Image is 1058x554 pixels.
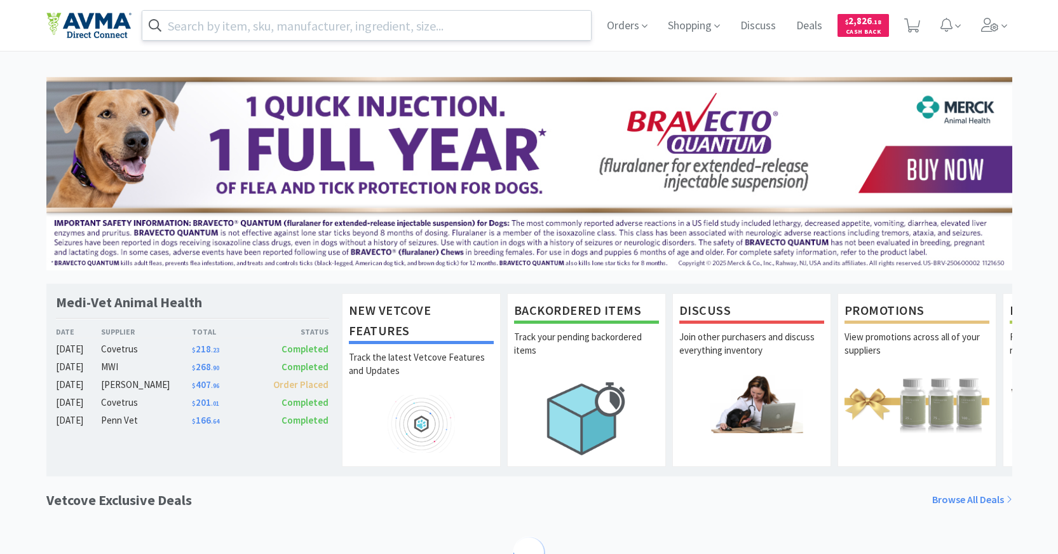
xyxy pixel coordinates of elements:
a: [DATE]MWI$268.90Completed [56,359,329,375]
div: [DATE] [56,342,102,357]
p: Join other purchasers and discuss everything inventory [679,330,824,375]
h1: New Vetcove Features [349,300,494,344]
h1: Backordered Items [514,300,659,324]
span: . 01 [211,399,219,408]
span: $ [192,382,196,390]
p: View promotions across all of your suppliers [844,330,989,375]
div: [DATE] [56,395,102,410]
span: Completed [281,414,329,426]
span: 201 [192,396,219,408]
span: Completed [281,343,329,355]
span: Completed [281,396,329,408]
span: 268 [192,361,219,373]
span: . 64 [211,417,219,426]
a: [DATE]Covetrus$201.01Completed [56,395,329,410]
a: DiscussJoin other purchasers and discuss everything inventory [672,293,831,466]
span: $ [845,18,848,26]
span: Cash Back [845,29,881,37]
a: [DATE]Penn Vet$166.64Completed [56,413,329,428]
span: 166 [192,414,219,426]
span: . 18 [872,18,881,26]
span: 407 [192,378,219,391]
a: New Vetcove FeaturesTrack the latest Vetcove Features and Updates [342,293,501,466]
a: Deals [791,20,827,32]
span: $ [192,417,196,426]
div: [PERSON_NAME] [101,377,192,392]
a: [DATE][PERSON_NAME]$407.96Order Placed [56,377,329,392]
p: Track the latest Vetcove Features and Updates [349,350,494,395]
div: Covetrus [101,395,192,410]
a: Backordered ItemsTrack your pending backordered items [507,293,666,466]
a: Discuss [735,20,781,32]
h1: Medi-Vet Animal Health [56,293,202,312]
span: . 96 [211,382,219,390]
span: . 90 [211,364,219,372]
p: Track your pending backordered items [514,330,659,375]
span: $ [192,399,196,408]
span: 218 [192,343,219,355]
img: e4e33dab9f054f5782a47901c742baa9_102.png [46,12,132,39]
div: Penn Vet [101,413,192,428]
span: $ [192,346,196,354]
a: PromotionsView promotions across all of your suppliers [838,293,996,466]
img: hero_backorders.png [514,375,659,462]
div: Status [261,326,329,338]
span: $ [192,364,196,372]
span: . 23 [211,346,219,354]
h1: Discuss [679,300,824,324]
div: [DATE] [56,413,102,428]
div: Supplier [101,326,192,338]
a: Browse All Deals [932,492,1012,508]
a: [DATE]Covetrus$218.23Completed [56,342,329,357]
img: 3ffb5edee65b4d9ab6d7b0afa510b01f.jpg [46,77,1012,270]
img: hero_feature_roadmap.png [349,395,494,453]
div: Date [56,326,102,338]
input: Search by item, sku, manufacturer, ingredient, size... [142,11,592,40]
img: hero_discuss.png [679,375,824,433]
span: Completed [281,361,329,373]
a: $2,826.18Cash Back [838,8,889,43]
div: MWI [101,359,192,375]
div: [DATE] [56,359,102,375]
div: [DATE] [56,377,102,392]
span: Order Placed [273,378,329,391]
div: Covetrus [101,342,192,357]
img: hero_promotions.png [844,375,989,433]
div: Total [192,326,261,338]
h1: Promotions [844,300,989,324]
h1: Vetcove Exclusive Deals [46,489,192,511]
span: 2,826 [845,15,881,27]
